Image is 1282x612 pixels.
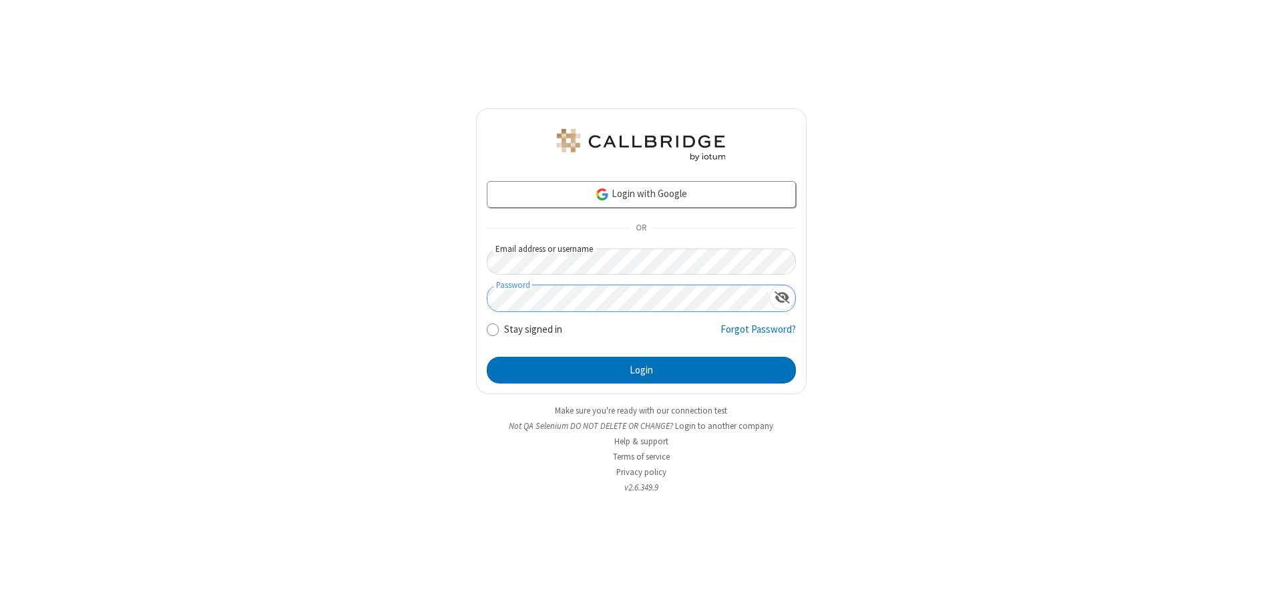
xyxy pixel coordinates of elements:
a: Privacy policy [616,466,666,478]
a: Make sure you're ready with our connection test [555,405,727,416]
li: Not QA Selenium DO NOT DELETE OR CHANGE? [476,420,807,432]
a: Help & support [614,436,668,447]
div: Show password [769,285,795,310]
iframe: Chat [1249,577,1272,603]
a: Terms of service [613,451,670,462]
input: Password [487,285,769,311]
input: Email address or username [487,249,796,275]
a: Login with Google [487,181,796,208]
button: Login [487,357,796,384]
img: google-icon.png [595,187,610,202]
label: Stay signed in [504,322,562,337]
span: OR [630,219,652,238]
button: Login to another company [675,420,773,432]
img: QA Selenium DO NOT DELETE OR CHANGE [554,129,728,161]
li: v2.6.349.9 [476,481,807,494]
a: Forgot Password? [720,322,796,347]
